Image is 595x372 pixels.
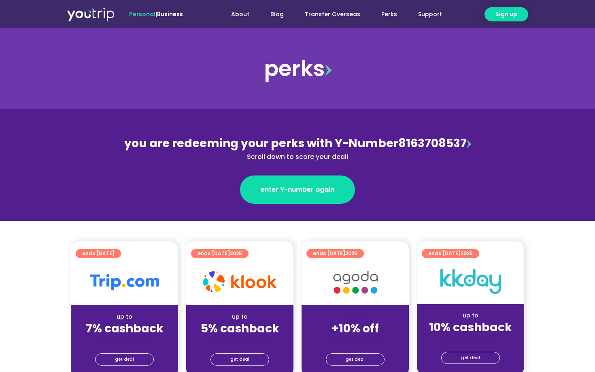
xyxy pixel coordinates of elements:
[129,10,183,18] span: |
[191,249,249,258] a: ends [DATE]2025
[221,7,260,22] a: About
[260,7,294,22] a: Blog
[308,336,402,345] div: (for stays only)
[122,135,473,162] div: 8163708537
[157,10,183,18] a: Business
[306,249,364,258] a: ends [DATE]2025
[210,353,269,366] a: get deal
[331,321,379,336] strong: +10% off
[326,353,385,366] a: get deal
[77,313,172,321] div: up to
[201,321,279,336] strong: 5% cashback
[484,7,528,21] a: Sign up
[82,249,115,258] span: ends [DATE]
[129,10,155,18] span: Personal
[345,250,357,257] span: 2025
[371,7,408,22] a: Perks
[115,354,134,365] span: get deal
[429,319,512,335] strong: 10% cashback
[261,185,334,194] span: enter Y-number again
[294,7,371,22] a: Transfer Overseas
[408,7,453,22] a: Support
[76,249,121,258] a: ends [DATE]
[423,335,518,343] div: (for stays only)
[240,175,355,204] a: enter Y-number again
[428,249,473,258] span: ends [DATE]
[193,313,287,321] div: up to
[77,336,172,345] div: (for stays only)
[193,336,287,345] div: (for stays only)
[423,311,518,320] div: up to
[124,135,398,151] span: you are redeeming your perks with Y-Number
[346,354,365,365] span: get deal
[313,249,357,258] span: ends [DATE]
[495,10,517,19] span: Sign up
[230,354,249,365] span: get deal
[205,7,453,22] nav: Menu
[348,313,363,321] span: up to
[461,250,473,257] span: 2025
[441,352,500,364] a: get deal
[461,352,480,364] span: get deal
[198,249,242,258] span: ends [DATE]
[230,250,242,257] span: 2025
[86,321,164,336] strong: 7% cashback
[95,353,154,366] a: get deal
[422,249,479,258] a: ends [DATE]2025
[122,152,473,162] div: Scroll down to score your deal!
